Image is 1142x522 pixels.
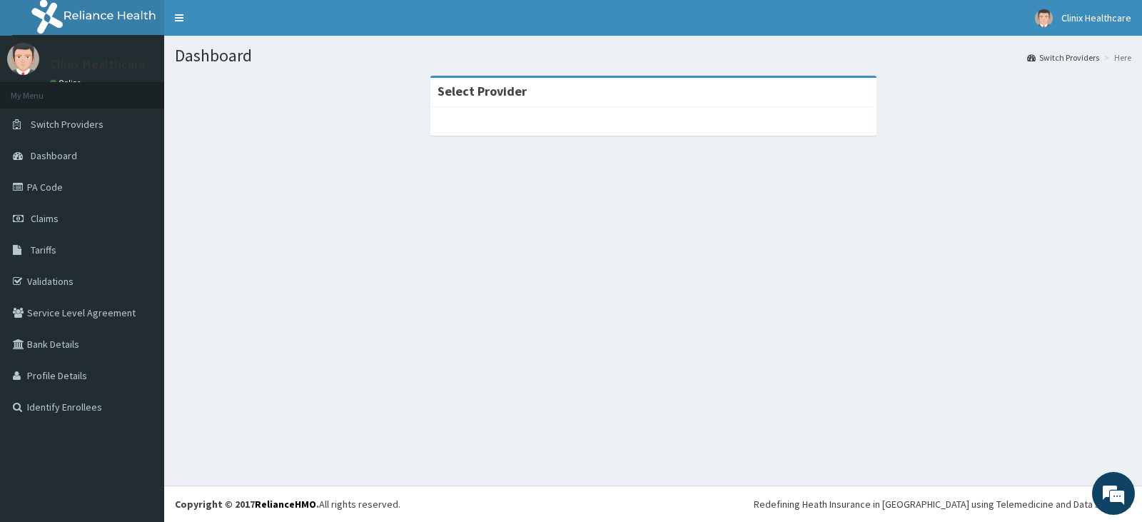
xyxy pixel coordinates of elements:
[50,78,84,88] a: Online
[754,497,1131,511] div: Redefining Heath Insurance in [GEOGRAPHIC_DATA] using Telemedicine and Data Science!
[31,244,56,256] span: Tariffs
[31,118,103,131] span: Switch Providers
[175,46,1131,65] h1: Dashboard
[1101,51,1131,64] li: Here
[31,212,59,225] span: Claims
[255,498,316,511] a: RelianceHMO
[1027,51,1099,64] a: Switch Providers
[164,486,1142,522] footer: All rights reserved.
[7,43,39,75] img: User Image
[1035,9,1053,27] img: User Image
[50,58,146,71] p: Clinix Healthcare
[1061,11,1131,24] span: Clinix Healthcare
[175,498,319,511] strong: Copyright © 2017 .
[31,149,77,162] span: Dashboard
[438,83,527,99] strong: Select Provider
